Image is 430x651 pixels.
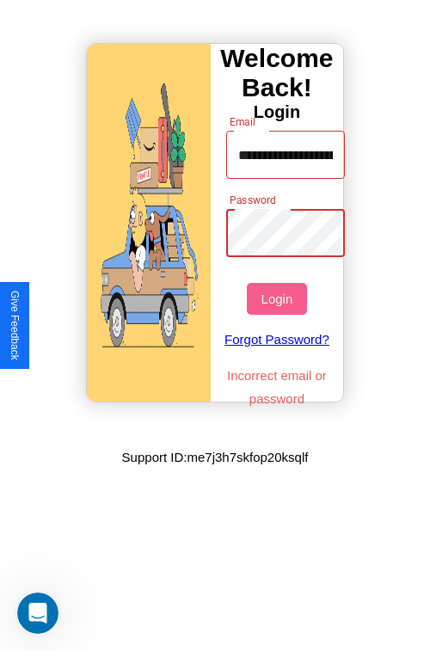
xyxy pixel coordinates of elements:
iframe: Intercom live chat [17,593,58,634]
div: Give Feedback [9,291,21,360]
button: Login [247,283,306,315]
h4: Login [211,102,343,122]
a: Forgot Password? [218,315,337,364]
p: Support ID: me7j3h7skfop20ksqlf [122,445,309,469]
label: Password [230,193,275,207]
p: Incorrect email or password [218,364,337,410]
img: gif [87,44,211,402]
label: Email [230,114,256,129]
h3: Welcome Back! [211,44,343,102]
